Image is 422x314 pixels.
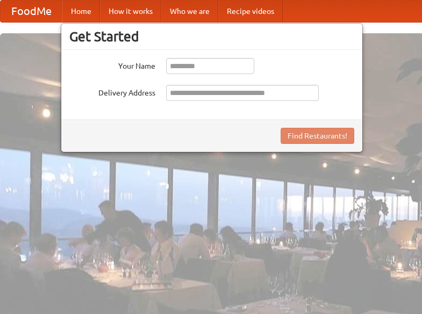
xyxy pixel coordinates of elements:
[62,1,100,22] a: Home
[161,1,218,22] a: Who we are
[69,28,354,45] h3: Get Started
[281,128,354,144] button: Find Restaurants!
[100,1,161,22] a: How it works
[69,85,155,98] label: Delivery Address
[218,1,283,22] a: Recipe videos
[69,58,155,71] label: Your Name
[1,1,62,22] a: FoodMe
